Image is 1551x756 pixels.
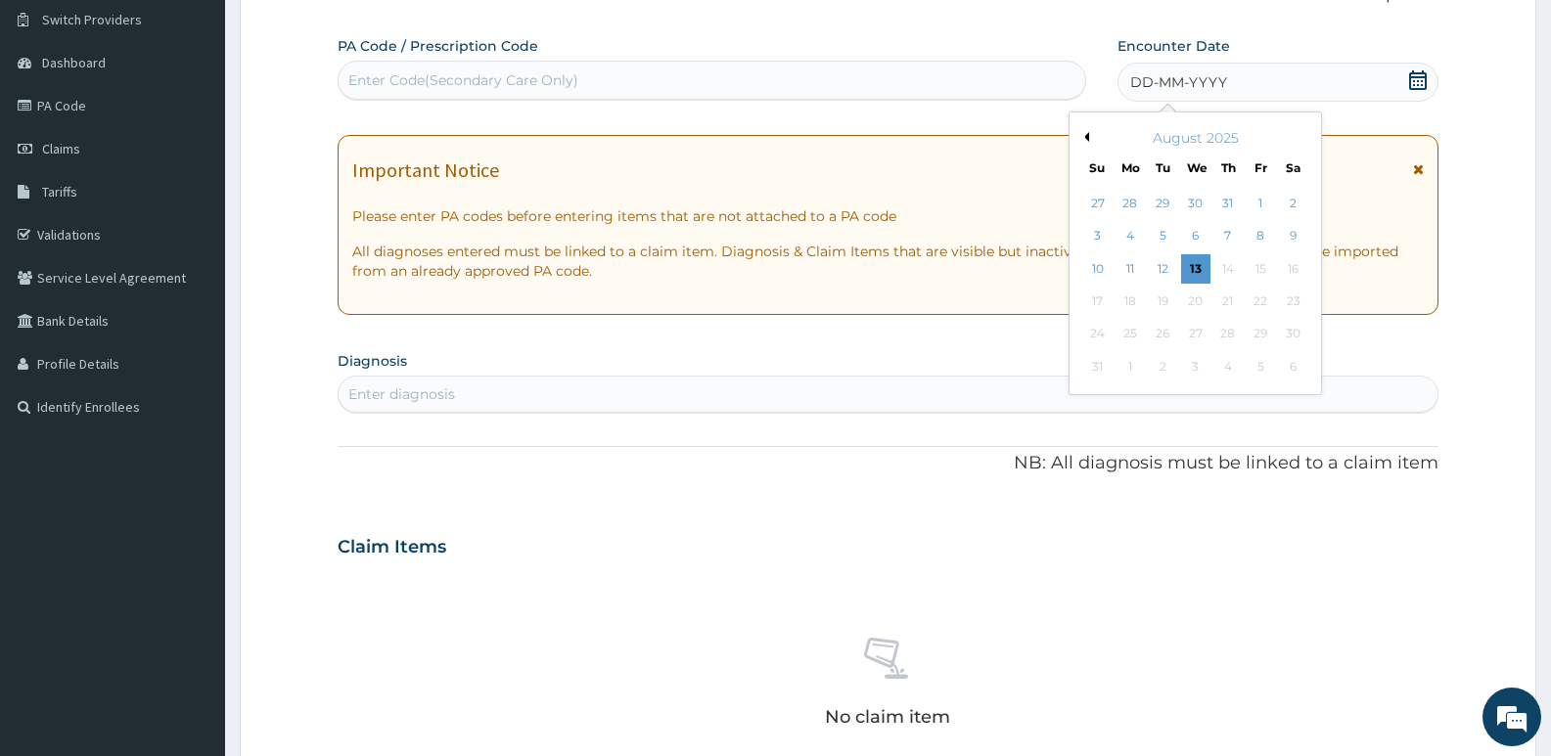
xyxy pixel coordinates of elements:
div: Enter Code(Secondary Care Only) [348,70,578,90]
div: Not available Saturday, August 30th, 2025 [1279,320,1308,349]
div: Choose Monday, August 4th, 2025 [1116,222,1145,251]
div: Choose Tuesday, August 5th, 2025 [1148,222,1177,251]
div: Choose Thursday, July 31st, 2025 [1213,189,1243,218]
div: Choose Sunday, August 3rd, 2025 [1083,222,1113,251]
div: Choose Friday, August 1st, 2025 [1246,189,1275,218]
span: Claims [42,140,80,157]
div: Not available Friday, August 22nd, 2025 [1246,287,1275,316]
div: Choose Saturday, August 2nd, 2025 [1279,189,1308,218]
div: Choose Sunday, August 10th, 2025 [1083,254,1113,284]
div: Choose Wednesday, August 13th, 2025 [1181,254,1210,284]
h3: Claim Items [338,537,446,558]
div: Choose Wednesday, July 30th, 2025 [1181,189,1210,218]
h1: Important Notice [352,159,499,181]
p: Please enter PA codes before entering items that are not attached to a PA code [352,206,1424,226]
span: DD-MM-YYYY [1130,72,1227,92]
p: All diagnoses entered must be linked to a claim item. Diagnosis & Claim Items that are visible bu... [352,242,1424,281]
div: Not available Saturday, August 23rd, 2025 [1279,287,1308,316]
div: Choose Monday, August 11th, 2025 [1116,254,1145,284]
div: Not available Tuesday, August 26th, 2025 [1148,320,1177,349]
div: Sa [1285,159,1301,176]
div: Not available Wednesday, September 3rd, 2025 [1181,352,1210,381]
div: Enter diagnosis [348,384,455,404]
div: Choose Saturday, August 9th, 2025 [1279,222,1308,251]
div: Not available Saturday, August 16th, 2025 [1279,254,1308,284]
div: Not available Friday, August 29th, 2025 [1246,320,1275,349]
div: Choose Tuesday, August 12th, 2025 [1148,254,1177,284]
div: Choose Wednesday, August 6th, 2025 [1181,222,1210,251]
span: We're online! [114,246,270,444]
label: PA Code / Prescription Code [338,36,538,56]
div: Choose Friday, August 8th, 2025 [1246,222,1275,251]
div: Not available Tuesday, September 2nd, 2025 [1148,352,1177,381]
span: Switch Providers [42,11,142,28]
button: Previous Month [1079,132,1089,142]
div: Not available Monday, August 25th, 2025 [1116,320,1145,349]
div: Not available Sunday, August 17th, 2025 [1083,287,1113,316]
div: Not available Friday, August 15th, 2025 [1246,254,1275,284]
div: Not available Thursday, August 28th, 2025 [1213,320,1243,349]
div: Choose Tuesday, July 29th, 2025 [1148,189,1177,218]
p: No claim item [825,707,950,727]
div: Not available Monday, August 18th, 2025 [1116,287,1145,316]
div: Not available Tuesday, August 19th, 2025 [1148,287,1177,316]
textarea: Type your message and hit 'Enter' [10,534,373,602]
div: Not available Sunday, August 24th, 2025 [1083,320,1113,349]
div: Not available Sunday, August 31st, 2025 [1083,352,1113,381]
div: Choose Sunday, July 27th, 2025 [1083,189,1113,218]
div: Tu [1155,159,1171,176]
div: Not available Thursday, August 21st, 2025 [1213,287,1243,316]
div: Su [1089,159,1106,176]
div: Not available Thursday, September 4th, 2025 [1213,352,1243,381]
img: d_794563401_company_1708531726252_794563401 [36,98,79,147]
div: August 2025 [1077,128,1313,148]
div: Not available Thursday, August 14th, 2025 [1213,254,1243,284]
div: Mo [1121,159,1138,176]
p: NB: All diagnosis must be linked to a claim item [338,451,1438,476]
div: Th [1220,159,1237,176]
div: Choose Monday, July 28th, 2025 [1116,189,1145,218]
div: month 2025-08 [1081,188,1309,383]
label: Diagnosis [338,351,407,371]
div: Not available Monday, September 1st, 2025 [1116,352,1145,381]
div: Chat with us now [102,110,329,135]
label: Encounter Date [1118,36,1230,56]
div: Choose Thursday, August 7th, 2025 [1213,222,1243,251]
div: We [1187,159,1204,176]
div: Not available Wednesday, August 20th, 2025 [1181,287,1210,316]
div: Not available Friday, September 5th, 2025 [1246,352,1275,381]
div: Fr [1253,159,1269,176]
div: Not available Wednesday, August 27th, 2025 [1181,320,1210,349]
div: Not available Saturday, September 6th, 2025 [1279,352,1308,381]
span: Tariffs [42,183,77,200]
div: Minimize live chat window [321,10,368,57]
span: Dashboard [42,54,106,71]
